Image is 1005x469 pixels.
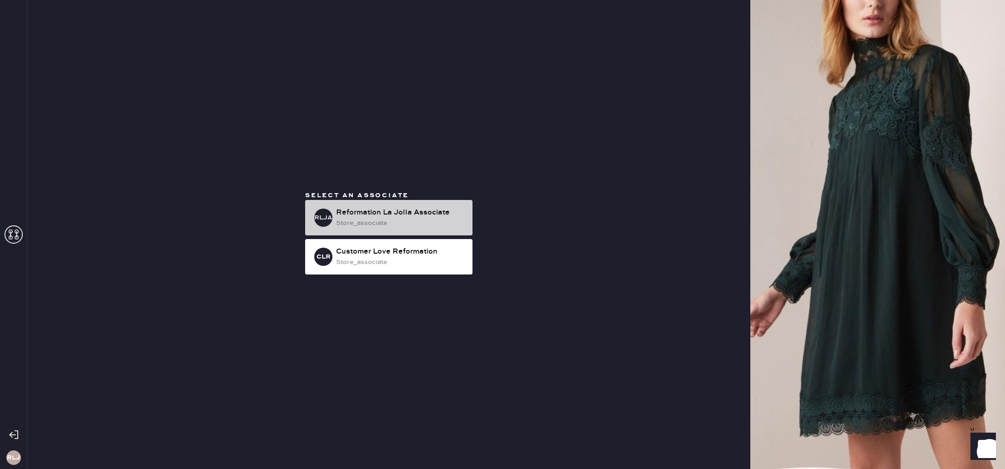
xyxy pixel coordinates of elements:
[336,246,465,257] div: Customer Love Reformation
[317,254,331,260] h3: CLR
[336,257,465,267] div: store_associate
[336,207,465,218] div: Reformation La Jolla Associate
[962,428,1001,467] iframe: Front Chat
[314,215,332,221] h3: RLJA
[336,218,465,228] div: store_associate
[7,454,20,461] h3: RLJ
[305,191,409,200] span: Select an associate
